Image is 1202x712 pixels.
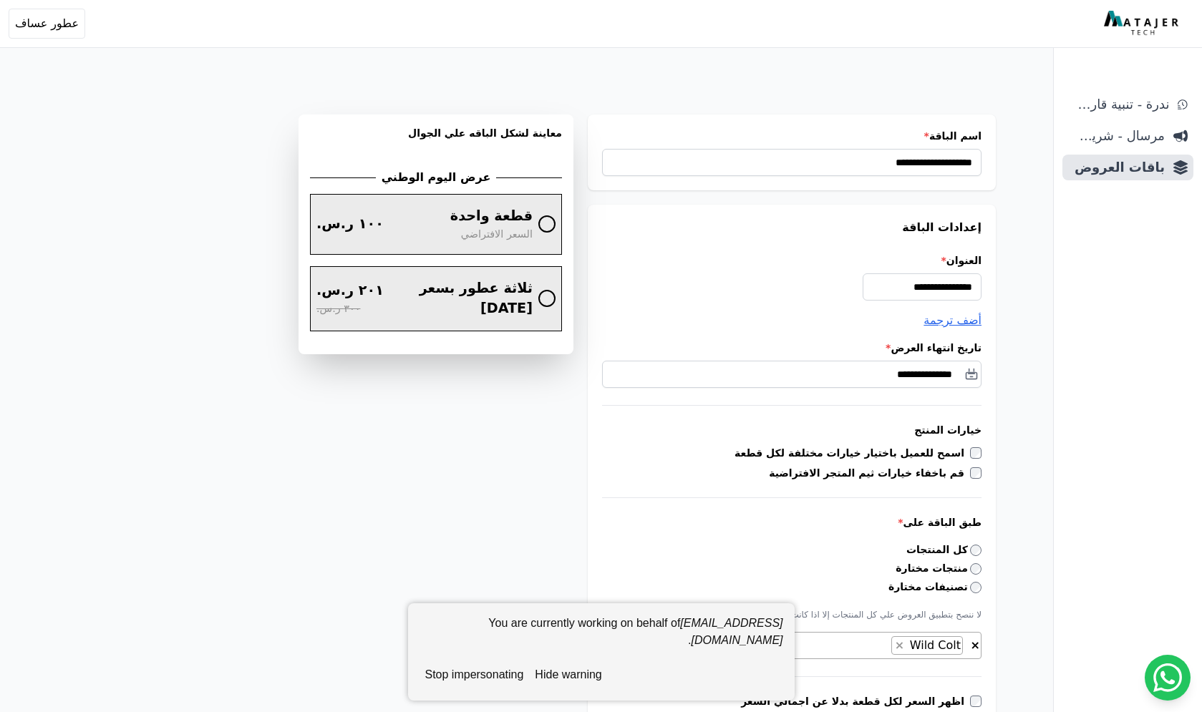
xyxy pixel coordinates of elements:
div: You are currently working on behalf of . [420,615,783,660]
label: اظهر السعر لكل قطعة بدلا عن اجمالي السعر [741,694,970,708]
label: منتجات مختارة [896,561,982,576]
em: [EMAIL_ADDRESS][DOMAIN_NAME] [680,617,782,646]
input: تصنيفات مختارة [970,582,982,593]
label: اسمح للعميل باختيار خيارات مختلفة لكل قطعة [735,446,970,460]
span: ١٠٠ ر.س. [316,214,384,235]
button: Remove item [892,637,907,654]
label: تصنيفات مختارة [888,580,982,595]
span: مرسال - شريط دعاية [1068,126,1165,146]
input: منتجات مختارة [970,563,982,575]
button: stop impersonating [420,660,530,689]
span: ثلاثة عطور بسعر [DATE] [395,278,533,320]
label: طبق الباقة على [602,515,982,530]
input: كل المنتجات [970,545,982,556]
span: Wild Colt [906,638,962,652]
h3: خيارات المنتج [602,423,982,437]
h3: معاينة لشكل الباقه علي الجوال [310,126,562,157]
span: السعر الافتراضي [461,227,533,243]
button: عطور عساف [9,9,85,39]
span: عطور عساف [15,15,79,32]
span: باقات العروض [1068,157,1165,177]
button: أضف ترجمة [924,312,982,329]
span: ٣٠٠ ر.س. [316,301,360,317]
span: قطعة واحدة [450,206,533,227]
img: MatajerTech Logo [1104,11,1182,36]
label: اسم الباقة [602,129,982,143]
label: قم باخفاء خيارات ثيم المتجر الافتراضية [769,466,970,480]
label: العنوان [602,253,982,268]
h3: إعدادات الباقة [602,219,982,236]
span: أضف ترجمة [924,313,982,327]
li: Wild Colt [891,636,963,655]
span: ٢٠١ ر.س. [316,281,384,301]
h2: عرض اليوم الوطني [382,169,491,186]
label: كل المنتجات [906,542,982,557]
textarea: Search [879,638,888,655]
label: تاريخ انتهاء العرض [602,341,982,355]
span: × [895,638,904,652]
button: hide warning [529,660,607,689]
span: ندرة - تنبية قارب علي النفاذ [1068,94,1169,114]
